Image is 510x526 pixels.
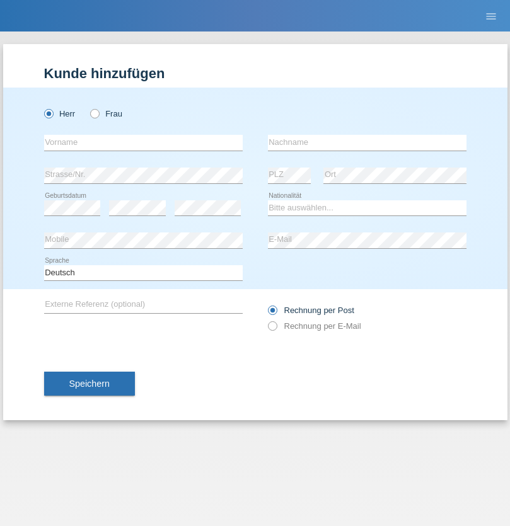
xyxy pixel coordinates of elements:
[268,306,276,321] input: Rechnung per Post
[90,109,122,118] label: Frau
[90,109,98,117] input: Frau
[268,321,361,331] label: Rechnung per E-Mail
[44,372,135,396] button: Speichern
[478,12,504,20] a: menu
[268,306,354,315] label: Rechnung per Post
[44,66,467,81] h1: Kunde hinzufügen
[44,109,76,118] label: Herr
[485,10,497,23] i: menu
[44,109,52,117] input: Herr
[69,379,110,389] span: Speichern
[268,321,276,337] input: Rechnung per E-Mail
